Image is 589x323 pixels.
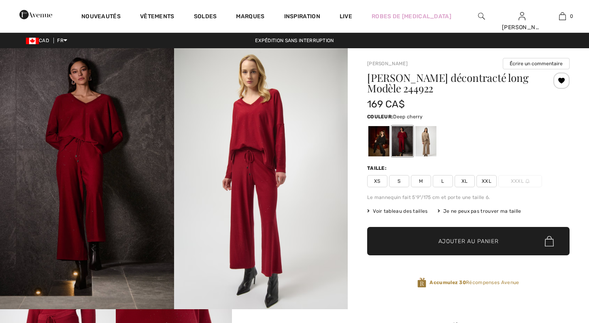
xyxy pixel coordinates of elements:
a: 0 [542,11,582,21]
img: Récompenses Avenue [417,277,426,288]
a: Nouveautés [81,13,121,21]
img: ring-m.svg [525,179,529,183]
a: Soldes [194,13,217,21]
span: Inspiration [284,13,320,21]
a: Robes de [MEDICAL_DATA] [372,12,451,21]
img: recherche [478,11,485,21]
div: Taille: [367,165,388,172]
span: XXXL [498,175,542,187]
div: Fawn [415,126,436,156]
img: Canadian Dollar [26,38,39,44]
img: Mon panier [559,11,566,21]
span: XXL [476,175,497,187]
h1: [PERSON_NAME] décontracté long Modèle 244922 [367,73,536,94]
span: CAD [26,38,52,43]
div: Noir [368,126,389,156]
span: Voir tableau des tailles [367,207,428,215]
span: Ajouter au panier [438,237,499,246]
div: [PERSON_NAME] [502,23,542,32]
span: XS [367,175,387,187]
a: [PERSON_NAME] [367,61,408,66]
div: Je ne peux pas trouver ma taille [438,207,521,215]
span: Deep cherry [393,114,423,120]
div: Deep cherry [392,126,413,156]
a: Se connecter [519,12,525,20]
span: 0 [570,13,573,20]
img: Mes infos [519,11,525,21]
a: Marques [236,13,264,21]
span: L [433,175,453,187]
span: FR [57,38,67,43]
strong: Accumulez 30 [430,280,466,285]
span: 169 CA$ [367,98,405,110]
a: Vêtements [140,13,174,21]
span: M [411,175,431,187]
img: 1ère Avenue [19,6,52,23]
button: Écrire un commentaire [503,58,570,69]
img: Bag.svg [545,236,554,246]
span: XL [455,175,475,187]
span: S [389,175,409,187]
div: Le mannequin fait 5'9"/175 cm et porte une taille 6. [367,194,570,201]
img: Pantalon d&eacute;contract&eacute; long mod&egrave;le 244922. 2 [174,48,348,309]
span: Couleur: [367,114,393,120]
a: Live [340,12,352,21]
span: Récompenses Avenue [430,279,519,286]
button: Ajouter au panier [367,227,570,255]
